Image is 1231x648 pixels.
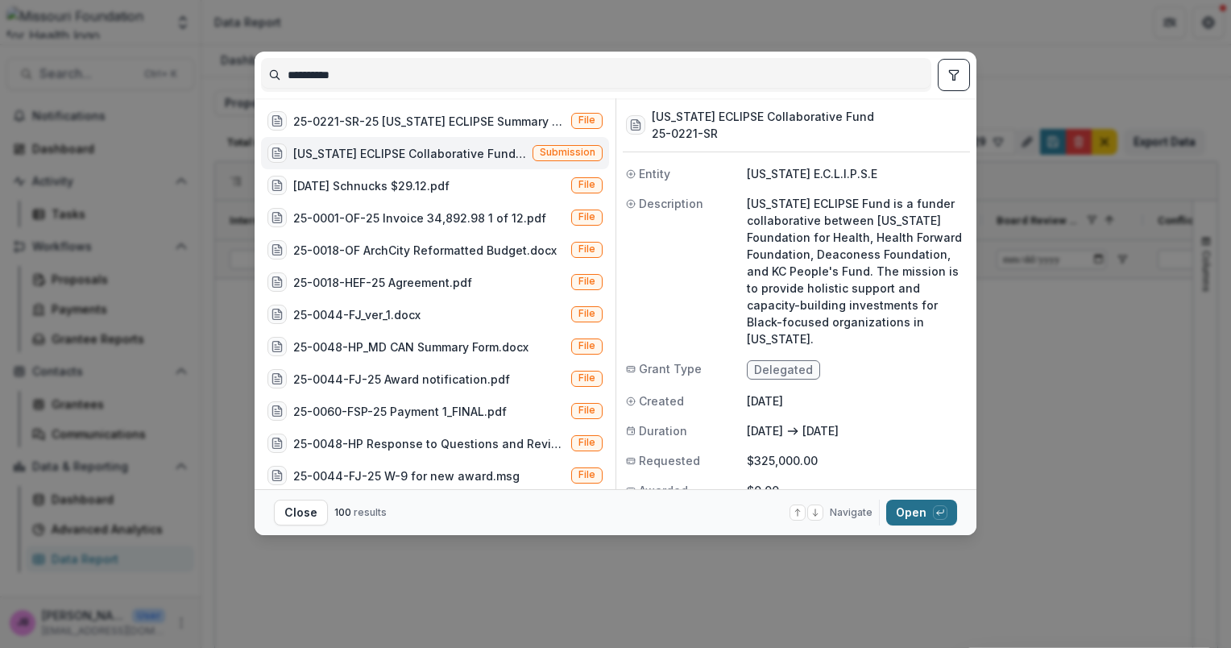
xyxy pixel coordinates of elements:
div: 25-0221-SR-25 [US_STATE] ECLIPSE Summary Form.pdf [293,113,565,130]
div: 25-0060-FSP-25 Payment 1_FINAL.pdf [293,403,507,420]
span: File [578,308,595,319]
button: toggle filters [938,59,970,91]
span: File [578,276,595,287]
p: [DATE] [747,422,783,439]
span: File [578,243,595,255]
p: [DATE] [747,393,967,409]
span: results [354,506,387,518]
span: Delegated [754,363,813,377]
div: 25-0044-FJ-25 Award notification.pdf [293,371,510,388]
span: Entity [639,165,670,182]
span: Created [639,393,684,409]
div: 25-0001-OF-25 Invoice 34,892.98 1 of 12.pdf [293,210,546,226]
h3: [US_STATE] ECLIPSE Collaborative Fund [652,108,874,125]
div: 25-0044-FJ_ver_1.docx [293,306,421,323]
p: $325,000.00 [747,452,967,469]
span: Description [639,195,703,212]
div: 25-0048-HP Response to Questions and Revised Narrative.msg [293,435,565,452]
p: [US_STATE] E.C.L.I.P.S.E [747,165,967,182]
div: [DATE] Schnucks $29.12.pdf [293,177,450,194]
h3: 25-0221-SR [652,125,874,142]
div: [US_STATE] ECLIPSE Collaborative Fund ([US_STATE] ECLIPSE Fund is a funder collaborative between ... [293,145,526,162]
p: $0.00 [747,482,967,499]
div: 25-0018-HEF-25 Agreement.pdf [293,274,472,291]
span: File [578,372,595,384]
span: File [578,405,595,416]
p: [US_STATE] ECLIPSE Fund is a funder collaborative between [US_STATE] Foundation for Health, Healt... [747,195,967,347]
div: 25-0048-HP_MD CAN Summary Form.docx [293,339,528,355]
div: 25-0018-OF ArchCity Reformatted Budget.docx [293,242,557,259]
span: Awarded [639,482,688,499]
span: File [578,114,595,126]
span: Duration [639,422,687,439]
button: Open [886,500,957,525]
span: File [578,211,595,222]
span: File [578,469,595,480]
span: File [578,179,595,190]
span: Requested [639,452,700,469]
span: Grant Type [639,360,702,377]
span: File [578,340,595,351]
span: Submission [540,147,595,158]
div: 25-0044-FJ-25 W-9 for new award.msg [293,467,520,484]
span: Navigate [830,505,872,520]
p: [DATE] [802,422,839,439]
span: File [578,437,595,448]
span: 100 [334,506,351,518]
button: Close [274,500,328,525]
